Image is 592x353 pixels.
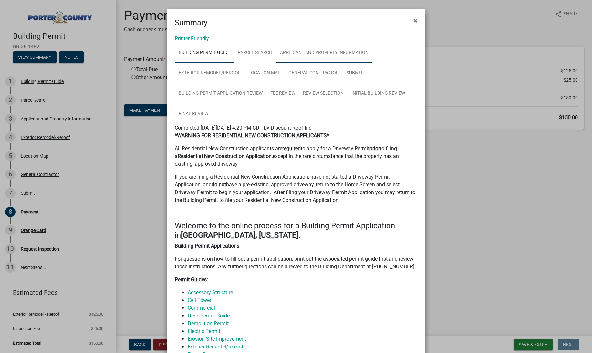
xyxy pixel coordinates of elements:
a: Exterior Remodel/Reroof [175,63,244,84]
p: All Residential New Construction applicants are to apply for a Driveway Permit to filing a except... [175,145,418,168]
strong: required [282,145,301,151]
a: Initial Building Review [348,83,409,104]
a: Applicant and Property Information [276,43,372,63]
strong: Permit Guides: [175,276,208,283]
a: Electric Permit [188,328,220,334]
span: × [413,16,418,25]
a: Parcel search [234,43,276,63]
strong: do not [212,182,226,188]
a: Fee Review [266,83,299,104]
a: Deck Permit Guide [188,313,230,319]
a: Exterior Remodel/Reroof [188,344,244,350]
a: Building Permit Guide [175,43,234,63]
strong: prior [369,145,380,151]
a: Review Selection [299,83,348,104]
a: Commercial [188,305,215,311]
a: Building Permit Application Review [175,83,266,104]
p: If you are filing a Residential New Construction Application, have not started a Driveway Permit ... [175,173,418,204]
a: Accessory Structure [188,289,233,296]
h4: Welcome to the online process for a Building Permit Application in . [175,221,418,240]
a: Erosion Site Improvement [188,336,246,342]
strong: Residential New Construction Application, [178,153,273,159]
a: General Contractor [285,63,343,84]
a: Demolition Permit [188,320,229,327]
a: Printer Friendly [175,36,209,42]
h4: Summary [175,17,207,28]
strong: [GEOGRAPHIC_DATA], [US_STATE] [181,231,298,240]
button: Close [408,12,423,30]
a: Location Map [244,63,285,84]
span: Completed [DATE][DATE] 4:20 PM CDT by Discount Roof Inc [175,125,311,131]
a: Final Review [175,104,212,124]
strong: Building Permit Applications [175,243,239,249]
a: Submit [343,63,367,84]
a: Cell Tower [188,297,211,303]
strong: *WARNING FOR RESIDENTIAL NEW CONSTRUCTION APPLICANTS* [175,132,329,139]
p: For questions on how to fill out a permit application, print out the associated permit guide firs... [175,255,418,271]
